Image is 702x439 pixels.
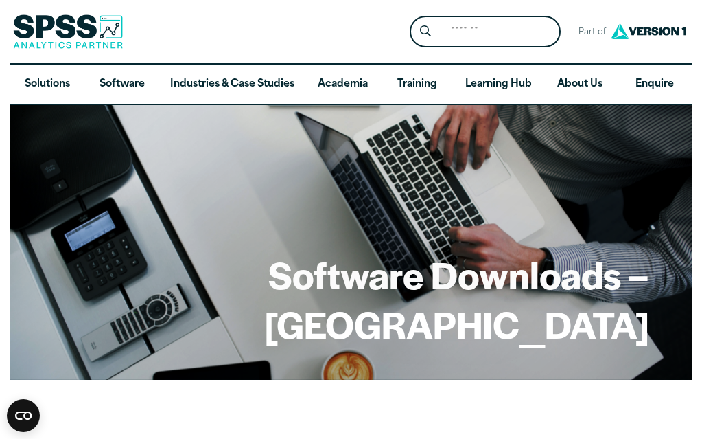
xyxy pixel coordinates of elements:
[572,23,608,43] span: Part of
[543,65,617,104] a: About Us
[10,65,84,104] a: Solutions
[617,65,691,104] a: Enquire
[454,65,543,104] a: Learning Hub
[7,399,40,432] button: Open CMP widget
[159,65,305,104] a: Industries & Case Studies
[85,65,159,104] a: Software
[420,25,431,37] svg: Search magnifying glass icon
[410,16,561,48] form: Site Header Search Form
[380,65,454,104] a: Training
[53,249,648,348] h1: Software Downloads – [GEOGRAPHIC_DATA]
[413,19,438,45] button: Search magnifying glass icon
[607,19,690,44] img: Version1 Logo
[13,14,123,49] img: SPSS Analytics Partner
[305,65,379,104] a: Academia
[10,65,692,104] nav: Desktop version of site main menu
